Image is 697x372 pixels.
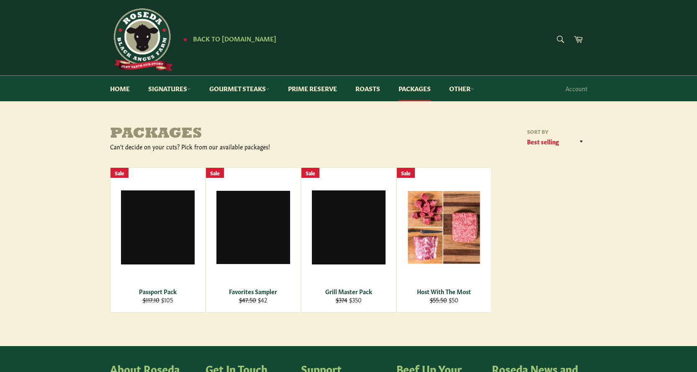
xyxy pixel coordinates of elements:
[402,296,486,304] div: $50
[407,190,481,264] img: Host With The Most
[111,168,129,178] div: Sale
[183,36,188,42] span: ★
[110,8,173,71] img: Roseda Beef
[301,167,396,313] a: Grill Master Pack Grill Master Pack $374 $350
[561,76,592,101] a: Account
[525,128,587,135] label: Sort by
[110,143,349,151] div: Can't decide on your cuts? Pick from our available packages!
[306,287,391,295] div: Grill Master Pack
[347,76,388,101] a: Roasts
[143,295,159,304] s: $117.10
[116,296,200,304] div: $105
[301,168,319,178] div: Sale
[211,287,295,295] div: Favorites Sampler
[441,76,483,101] a: Other
[179,36,276,42] a: ★ Back to [DOMAIN_NAME]
[201,76,278,101] a: Gourmet Steaks
[102,76,138,101] a: Home
[280,76,345,101] a: Prime Reserve
[211,296,295,304] div: $42
[390,76,439,101] a: Packages
[206,168,224,178] div: Sale
[402,287,486,295] div: Host With The Most
[193,34,276,43] span: Back to [DOMAIN_NAME]
[396,167,492,313] a: Host With The Most Host With The Most $55.50 $50
[397,168,415,178] div: Sale
[306,296,391,304] div: $350
[239,295,256,304] s: $47.50
[116,287,200,295] div: Passport Pack
[110,126,349,143] h1: Packages
[206,167,301,313] a: Favorites Sampler Favorites Sampler $47.50 $42
[140,76,199,101] a: Signatures
[336,295,347,304] s: $374
[430,295,447,304] s: $55.50
[110,167,206,313] a: Passport Pack Passport Pack $117.10 $105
